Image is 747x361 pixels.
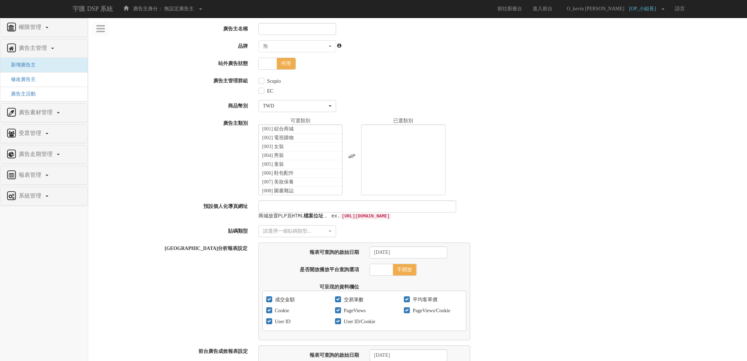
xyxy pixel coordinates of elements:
button: 無 [258,40,336,52]
span: O_kevin [PERSON_NAME] [563,6,628,11]
label: Cookie [273,307,289,314]
label: EC [265,88,274,95]
a: 修改廣告主 [6,77,36,82]
a: 報表管理 [6,170,82,181]
span: 廣告主身分： [133,6,163,11]
label: Scupio [265,78,281,85]
a: 新增廣告主 [6,62,36,68]
span: 權限管理 [17,24,45,30]
span: [OP_小組長] [629,6,659,11]
div: 請選擇一個貼碼類型... [263,228,327,235]
span: [006] 鞋包配件 [262,170,294,176]
a: 系統管理 [6,191,82,202]
label: 站外廣告狀態 [88,58,253,67]
span: 停用 [277,58,295,69]
span: 不開放 [393,264,416,275]
label: 商品幣別 [88,100,253,110]
label: PageViews/Cookie [411,307,450,314]
a: 廣告走期管理 [6,149,82,160]
div: 已選類別 [361,117,446,124]
span: 受眾管理 [17,130,45,136]
label: 報表可查詢的啟始日期 [257,349,364,359]
div: 可選類別 [258,117,343,124]
label: 品牌 [88,40,253,50]
label: 成交金額 [273,296,295,303]
label: 報表可查詢的啟始日期 [257,246,364,256]
samp: 商城放置PLP頁HTML ， ex. [258,213,391,219]
label: 可呈現的資料欄位 [257,281,364,291]
a: 廣告主活動 [6,91,36,97]
span: [008] 圖書雜誌 [262,188,294,193]
label: 廣告主類別 [88,117,253,127]
label: 交易筆數 [342,296,364,303]
span: [002] 電視購物 [262,135,294,140]
code: [URL][DOMAIN_NAME] [340,213,391,220]
label: PageViews [342,307,366,314]
strong: 檔案位址 [304,213,323,219]
span: 廣告素材管理 [17,109,56,115]
label: 廣告主管理群組 [88,75,253,85]
span: [005] 童裝 [262,162,284,167]
span: 無設定廣告主 [164,6,194,11]
span: 系統管理 [17,193,45,199]
label: [GEOGRAPHIC_DATA]分析報表設定 [88,243,253,252]
div: TWD [263,103,327,110]
label: User ID/Cookie [342,318,375,325]
label: 廣告主名稱 [88,23,253,33]
span: 廣告走期管理 [17,151,56,157]
a: 受眾管理 [6,128,82,139]
span: [007] 美妝保養 [262,179,294,185]
a: 權限管理 [6,22,82,33]
div: 無 [263,43,327,50]
label: 預設個人化導頁網址 [88,200,253,210]
span: [001] 綜合商城 [262,126,294,132]
a: 廣告素材管理 [6,107,82,118]
label: 平均客單價 [411,296,437,303]
label: 貼碼類型 [88,225,253,235]
span: [003] 女裝 [262,144,284,149]
span: 報表管理 [17,172,45,178]
label: 前台廣告成效報表設定 [88,345,253,355]
label: 是否開放播放平台查詢選項 [257,264,364,273]
a: 廣告主管理 [6,43,82,54]
button: TWD [258,100,336,112]
span: [004] 男裝 [262,153,284,158]
span: 廣告主管理 [17,45,50,51]
label: User ID [273,318,291,325]
button: 請選擇一個貼碼類型... [258,225,336,237]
